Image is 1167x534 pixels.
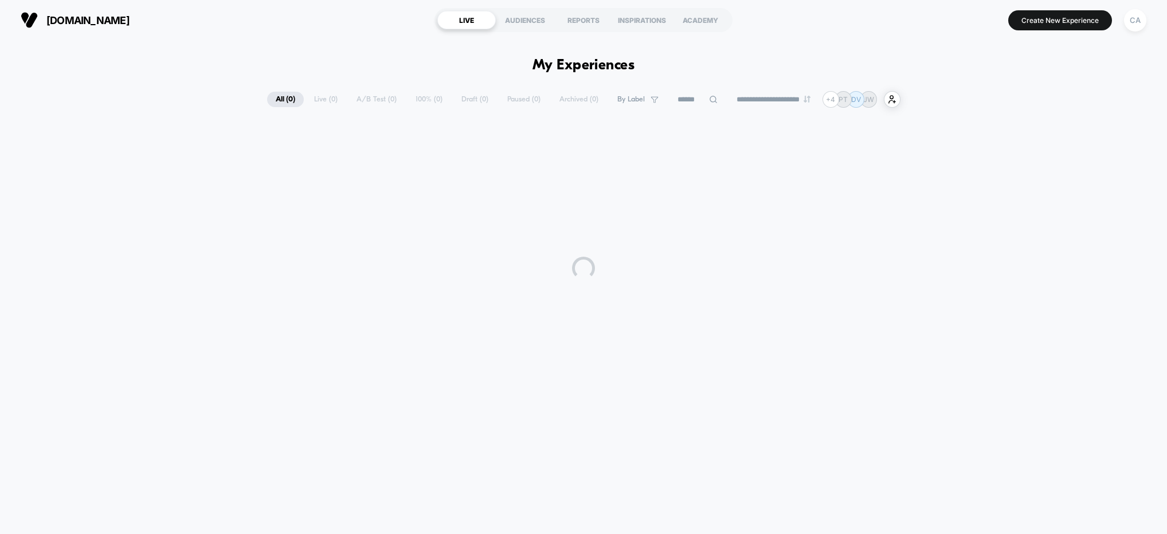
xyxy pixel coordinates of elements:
div: INSPIRATIONS [613,11,671,29]
div: ACADEMY [671,11,730,29]
p: PT [839,95,848,104]
img: Visually logo [21,11,38,29]
p: DV [851,95,861,104]
img: end [804,96,810,103]
h1: My Experiences [532,57,635,74]
div: + 4 [823,91,839,108]
span: All ( 0 ) [267,92,304,107]
div: AUDIENCES [496,11,554,29]
button: [DOMAIN_NAME] [17,11,133,29]
button: Create New Experience [1008,10,1112,30]
p: JW [863,95,874,104]
div: CA [1124,9,1146,32]
button: CA [1121,9,1150,32]
span: [DOMAIN_NAME] [46,14,130,26]
div: LIVE [437,11,496,29]
span: By Label [617,95,645,104]
div: REPORTS [554,11,613,29]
